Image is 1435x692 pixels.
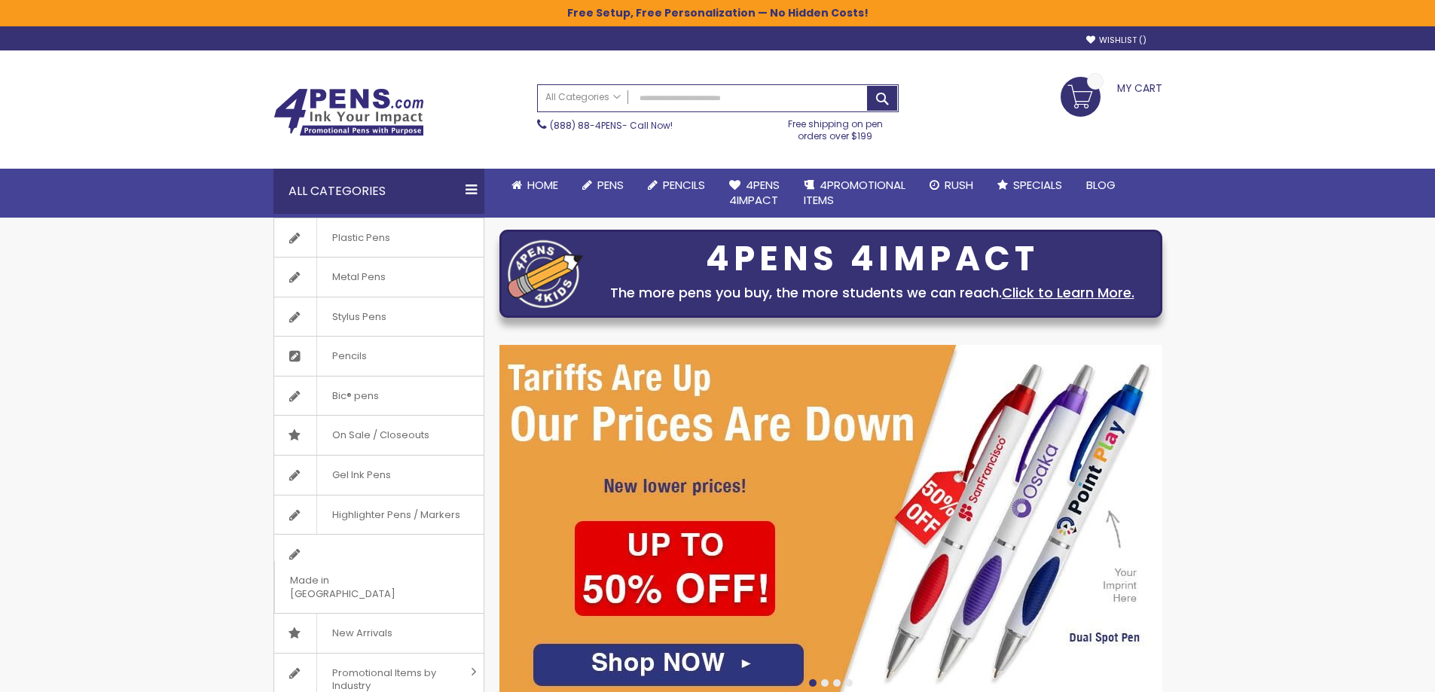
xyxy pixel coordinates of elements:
a: Stylus Pens [274,297,484,337]
a: 4Pens4impact [717,169,792,218]
a: New Arrivals [274,614,484,653]
a: 4PROMOTIONALITEMS [792,169,917,218]
span: On Sale / Closeouts [316,416,444,455]
a: Made in [GEOGRAPHIC_DATA] [274,535,484,613]
span: Metal Pens [316,258,401,297]
div: Free shipping on pen orders over $199 [772,112,899,142]
a: Highlighter Pens / Markers [274,495,484,535]
a: Rush [917,169,985,202]
span: Home [527,177,558,193]
a: On Sale / Closeouts [274,416,484,455]
span: Plastic Pens [316,218,405,258]
div: All Categories [273,169,484,214]
img: 4Pens Custom Pens and Promotional Products [273,88,424,136]
a: Plastic Pens [274,218,484,258]
a: Pencils [274,337,484,376]
span: Stylus Pens [316,297,401,337]
span: Blog [1086,177,1116,193]
span: Pencils [316,337,382,376]
div: The more pens you buy, the more students we can reach. [591,282,1154,303]
span: Highlighter Pens / Markers [316,495,475,535]
span: All Categories [545,91,621,103]
span: Rush [945,177,973,193]
a: Pens [570,169,636,202]
img: four_pen_logo.png [508,239,583,308]
div: 4PENS 4IMPACT [591,243,1154,275]
span: 4PROMOTIONAL ITEMS [804,177,905,208]
a: Metal Pens [274,258,484,297]
span: 4Pens 4impact [729,177,780,208]
span: Pens [597,177,624,193]
span: Gel Ink Pens [316,456,406,495]
a: (888) 88-4PENS [550,119,622,132]
span: Bic® pens [316,376,394,416]
a: Gel Ink Pens [274,456,484,495]
span: - Call Now! [550,119,673,132]
span: Made in [GEOGRAPHIC_DATA] [274,561,446,613]
a: Home [499,169,570,202]
a: Bic® pens [274,376,484,416]
a: Pencils [636,169,717,202]
span: Pencils [663,177,705,193]
a: Blog [1074,169,1128,202]
a: Specials [985,169,1074,202]
span: New Arrivals [316,614,408,653]
a: Wishlist [1086,35,1146,46]
a: Click to Learn More. [1002,283,1134,302]
a: All Categories [538,85,628,110]
span: Specials [1013,177,1062,193]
